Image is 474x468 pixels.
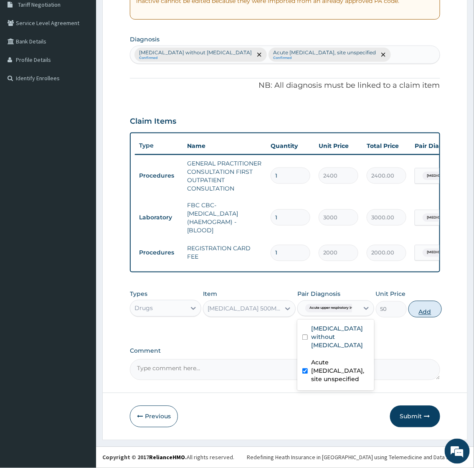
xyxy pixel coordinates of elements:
button: Add [408,301,442,318]
footer: All rights reserved. [96,447,474,468]
strong: Copyright © 2017 . [102,454,187,461]
textarea: Type your message and hit 'Enter' [4,228,159,257]
span: Tariff Negotiation [18,1,61,8]
label: Unit Price [376,290,406,298]
span: We're online! [48,105,115,190]
label: Types [130,291,147,298]
h3: Claim Items [130,117,176,126]
div: Minimize live chat window [137,4,157,24]
p: NB: All diagnosis must be linked to a claim item [130,80,440,91]
button: Previous [130,406,178,427]
p: [MEDICAL_DATA] without [MEDICAL_DATA] [139,49,252,56]
th: Total Price [362,137,411,154]
td: FBC CBC-[MEDICAL_DATA] (HAEMOGRAM) - [BLOOD] [183,197,266,239]
a: RelianceHMO [149,454,185,461]
td: GENERAL PRACTITIONER CONSULTATION FIRST OUTPATIENT CONSULTATION [183,155,266,197]
span: Acute upper respiratory infect... [305,304,366,313]
label: Diagnosis [130,35,160,43]
p: Acute [MEDICAL_DATA], site unspecified [273,49,376,56]
td: Procedures [135,168,183,183]
small: Confirmed [139,56,252,60]
td: Procedures [135,245,183,261]
span: remove selection option [380,51,387,58]
div: Chat with us now [43,47,140,58]
div: Drugs [134,304,153,313]
button: Submit [390,406,440,427]
th: Type [135,138,183,153]
label: Acute [MEDICAL_DATA], site unspecified [311,359,369,384]
label: [MEDICAL_DATA] without [MEDICAL_DATA] [311,325,369,350]
div: [MEDICAL_DATA] 500MG CAP [208,305,281,313]
th: Unit Price [314,137,362,154]
small: Confirmed [273,56,376,60]
div: Redefining Heath Insurance in [GEOGRAPHIC_DATA] using Telemedicine and Data Science! [247,453,468,462]
th: Quantity [266,137,314,154]
label: Item [203,290,217,298]
td: Laboratory [135,210,183,225]
td: REGISTRATION CARD FEE [183,240,266,265]
label: Pair Diagnosis [297,290,340,298]
th: Name [183,137,266,154]
span: remove selection option [256,51,263,58]
img: d_794563401_company_1708531726252_794563401 [15,42,34,63]
label: Comment [130,348,440,355]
